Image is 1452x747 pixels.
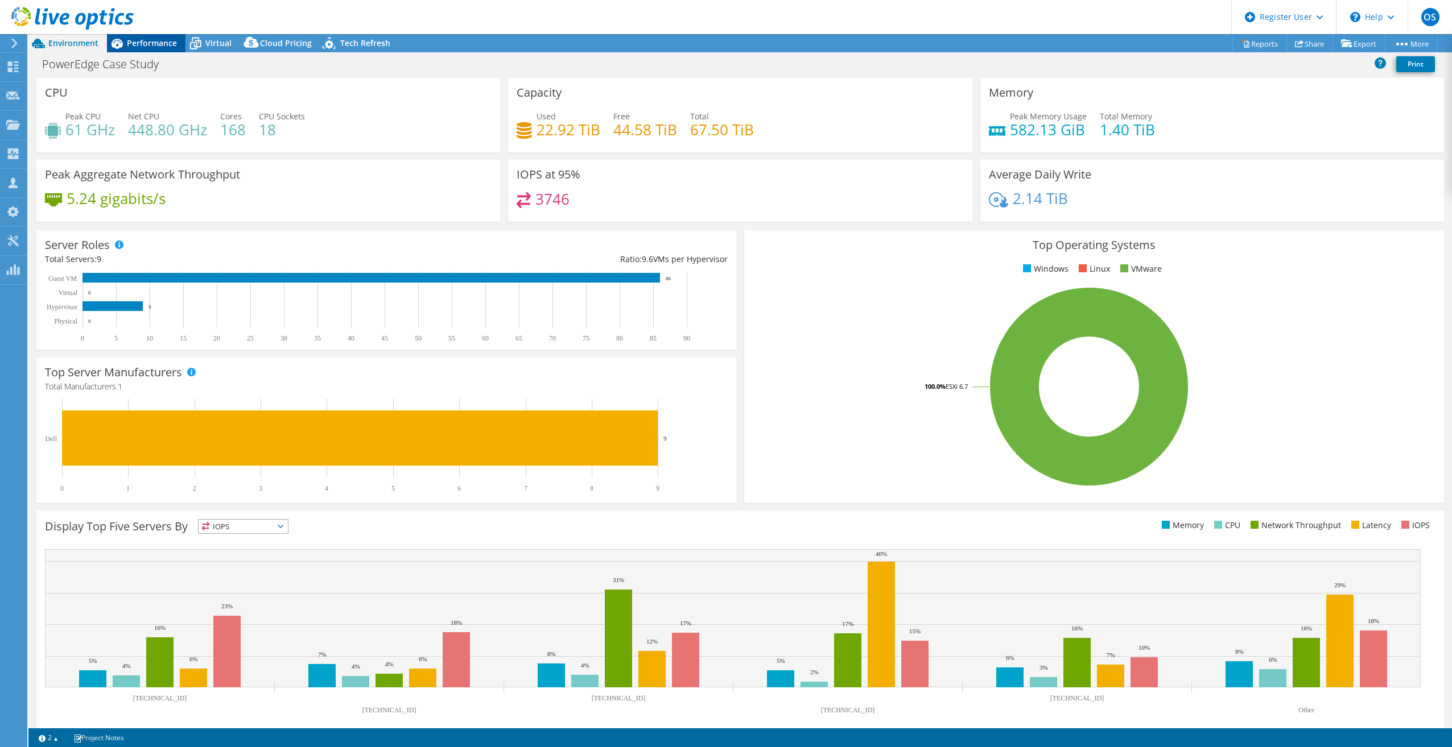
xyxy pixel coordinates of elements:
h3: Memory [989,86,1033,99]
a: Print [1396,56,1435,72]
text: 9 [656,484,659,492]
text: 90 [683,334,690,342]
text: 23% [221,603,233,609]
span: Total [690,111,709,122]
text: 3 [259,484,262,492]
h4: 5.24 gigabits/s [67,192,166,205]
text: 4 [325,484,328,492]
text: [TECHNICAL_ID] [362,706,416,714]
div: Total Servers: [45,253,386,265]
div: Ratio: VMs per Hypervisor [386,253,728,265]
a: More [1385,35,1438,52]
text: 17% [680,620,691,626]
text: 9 [663,435,667,442]
text: 5% [89,657,97,664]
span: Peak CPU [65,111,101,122]
text: 12% [646,638,658,645]
text: 70 [549,334,556,342]
text: 75 [583,334,589,342]
h4: 22.92 TiB [537,123,600,136]
text: 5 [391,484,395,492]
h3: Server Roles [45,239,110,251]
text: 16% [154,624,166,631]
h1: PowerEdge Case Study [37,58,176,70]
h4: 448.80 GHz [128,123,207,136]
text: 15% [909,628,921,634]
text: 35 [314,334,321,342]
text: 5% [777,657,785,664]
span: Tech Refresh [340,38,390,48]
span: Performance [127,38,177,48]
h4: Total Manufacturers: [45,380,728,393]
text: 17% [842,620,853,627]
text: 6% [1006,654,1014,661]
h4: 44.58 TiB [613,123,677,136]
li: Linux [1076,263,1110,275]
text: [TECHNICAL_ID] [1050,694,1104,702]
a: Share [1286,35,1333,52]
span: Peak Memory Usage [1010,111,1087,122]
text: Physical [54,317,77,325]
text: 55 [448,334,455,342]
text: Dell [45,435,57,443]
text: 5 [114,334,118,342]
span: 9 [97,254,101,264]
span: Cloud Pricing [260,38,312,48]
h3: Peak Aggregate Network Throughput [45,168,240,181]
text: 0 [88,318,91,324]
text: 40 [348,334,354,342]
text: 18% [1368,617,1379,624]
h4: 2.14 TiB [1013,192,1068,205]
span: OS [1421,8,1439,26]
li: Memory [1159,519,1204,532]
text: 16% [1071,625,1083,632]
text: 4% [122,662,131,669]
h3: Top Server Manufacturers [45,366,182,379]
text: 40% [876,550,887,557]
span: CPU Sockets [259,111,305,122]
a: 2 [31,731,66,745]
text: 10% [1138,644,1150,651]
text: 0 [88,290,91,296]
tspan: 100.0% [925,382,946,391]
text: 7% [318,651,327,658]
span: Net CPU [128,111,159,122]
text: [TECHNICAL_ID] [592,694,646,702]
text: 15 [180,334,187,342]
a: Project Notes [65,731,132,745]
span: 9.6 [642,254,653,264]
text: 30 [280,334,287,342]
text: 6% [189,655,198,662]
span: Free [613,111,630,122]
h3: IOPS at 95% [517,168,580,181]
text: Virtual [59,289,78,297]
span: Cores [220,111,242,122]
text: Hypervisor [47,303,77,311]
text: 8% [1235,648,1244,655]
span: 1 [118,381,122,392]
text: 8% [547,650,556,657]
span: Environment [48,38,98,48]
h4: 582.13 GiB [1010,123,1087,136]
text: 86 [666,276,671,281]
h4: 168 [220,123,246,136]
text: 10 [146,334,153,342]
h3: Top Operating Systems [753,239,1435,251]
li: VMware [1117,263,1162,275]
span: Used [537,111,556,122]
text: 7 [524,484,527,492]
text: Guest VM [48,275,77,283]
h4: 1.40 TiB [1100,123,1155,136]
text: 6% [1269,656,1277,663]
span: Total Memory [1100,111,1152,122]
text: 18% [451,619,462,626]
li: Network Throughput [1248,519,1341,532]
h3: CPU [45,86,68,99]
a: Export [1333,35,1385,52]
text: 2 [193,484,196,492]
li: IOPS [1399,519,1430,532]
text: 8 [590,484,593,492]
text: 4% [581,662,589,669]
text: 60 [482,334,489,342]
text: 7% [1107,651,1115,658]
